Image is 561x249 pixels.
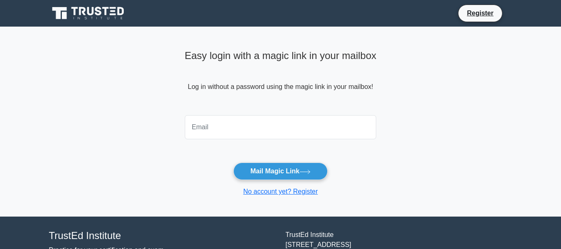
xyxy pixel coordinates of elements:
[49,230,276,242] h4: TrustEd Institute
[185,50,377,62] h4: Easy login with a magic link in your mailbox
[243,188,318,195] a: No account yet? Register
[185,47,377,112] div: Log in without a password using the magic link in your mailbox!
[233,163,328,180] button: Mail Magic Link
[462,8,498,18] a: Register
[185,115,377,139] input: Email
